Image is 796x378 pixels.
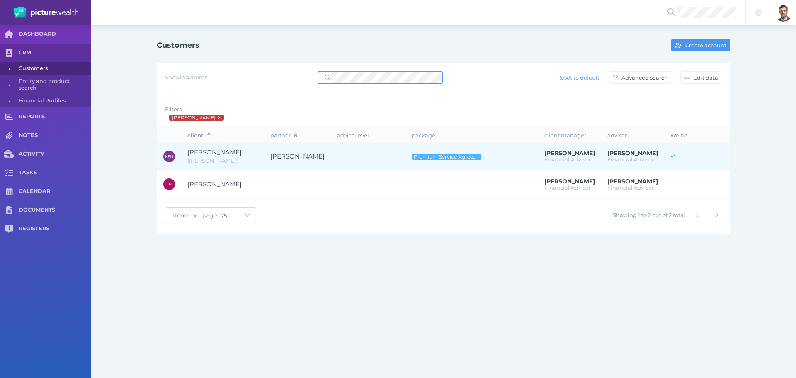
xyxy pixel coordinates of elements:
[187,148,242,156] span: Kim Percival Norrish
[19,49,91,56] span: CRM
[538,128,601,142] th: client manager
[613,212,685,218] span: Showing 1 to 2 out of 2 total
[19,62,88,75] span: Customers
[331,128,405,142] th: advice level
[544,184,591,191] span: Financial Adviser
[670,152,675,160] span: Welfie access active
[601,128,664,142] th: adviser
[19,169,91,176] span: TASKS
[607,149,658,157] span: Brad Bond
[19,225,91,232] span: REGISTERS
[405,128,538,142] th: package
[19,113,91,120] span: REPORTS
[710,209,722,222] button: Show next page
[19,31,91,38] span: DASHBOARD
[774,3,793,22] img: Brad Bond
[692,209,705,222] button: Show previous page
[19,132,91,139] span: NOTES
[553,71,604,84] button: Reset to default
[172,115,216,121] span: Brad Bond
[270,132,297,139] span: partner
[19,75,88,95] span: Entity and product search
[19,151,91,158] span: ACTIVITY
[684,42,730,49] span: Create account
[187,132,211,139] span: client
[167,182,172,186] span: LN
[620,74,672,81] span: Advanced search
[157,41,199,50] h1: Customers
[607,184,654,191] span: Financial Adviser
[692,74,722,81] span: Edit data
[13,7,78,18] img: PW
[19,95,88,107] span: Financial Profiles
[544,149,595,157] span: Brad Bond
[19,207,91,214] span: DOCUMENTS
[544,178,595,185] span: Brad Bond
[163,151,175,162] div: Kim Percival Norrish
[413,154,480,160] span: Premium Service Agreement - Ongoing
[163,178,175,190] div: Luke Norrish
[607,178,658,185] span: Brad Bond
[609,71,672,84] button: Advanced search
[165,106,183,112] span: Filters:
[680,71,722,84] button: Edit data
[607,156,654,163] span: Financial Adviser
[544,156,591,163] span: Financial Adviser
[165,154,173,159] span: KPN
[165,212,221,219] span: Items per page
[187,157,238,164] span: Kim
[187,180,242,188] span: Luke Norrish
[664,128,697,142] th: Welfie
[19,188,91,195] span: CALENDAR
[671,39,730,51] button: Create account
[554,74,603,81] span: Reset to default
[270,152,325,160] span: Meryl Elizabeth Norrish
[165,74,207,80] span: Showing 2 items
